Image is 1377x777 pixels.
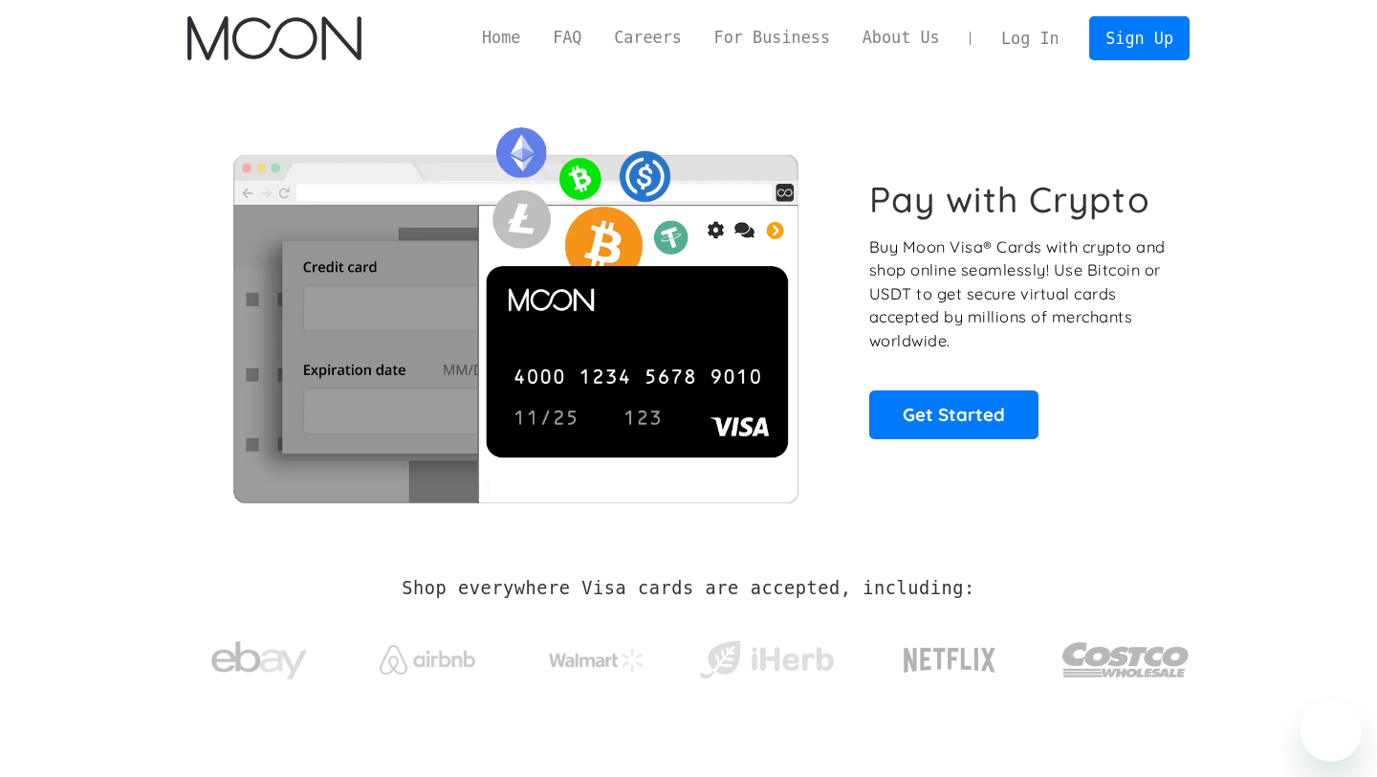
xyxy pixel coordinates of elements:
[985,17,1075,59] a: Log In
[187,16,361,60] a: home
[549,649,645,672] img: Walmart
[402,578,974,599] h2: Shop everywhere Visa cards are accepted, including:
[864,617,1036,694] a: Netflix
[1061,624,1190,696] img: Costco
[1061,605,1190,705] a: Costco
[846,26,956,50] a: About Us
[211,631,307,691] img: ebay
[902,636,997,684] img: Netflix
[526,630,668,681] a: Walmart
[695,635,838,685] img: iHerb
[1089,16,1189,59] a: Sign Up
[187,114,842,502] img: Moon Cards let you spend your crypto anywhere Visa is accepted.
[466,26,536,50] a: Home
[357,626,499,684] a: Airbnb
[869,178,1150,221] h1: Pay with Crypto
[869,235,1169,353] p: Buy Moon Visa® Cards with crypto and shop online seamlessly! Use Bitcoin or USDT to get secure vi...
[598,26,697,50] a: Careers
[1300,700,1362,762] iframe: Schaltfläche zum Öffnen des Messaging-Fensters
[187,611,330,700] a: ebay
[869,390,1038,438] a: Get Started
[536,26,598,50] a: FAQ
[187,16,361,60] img: Moon Logo
[380,645,475,675] img: Airbnb
[695,616,838,695] a: iHerb
[698,26,846,50] a: For Business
